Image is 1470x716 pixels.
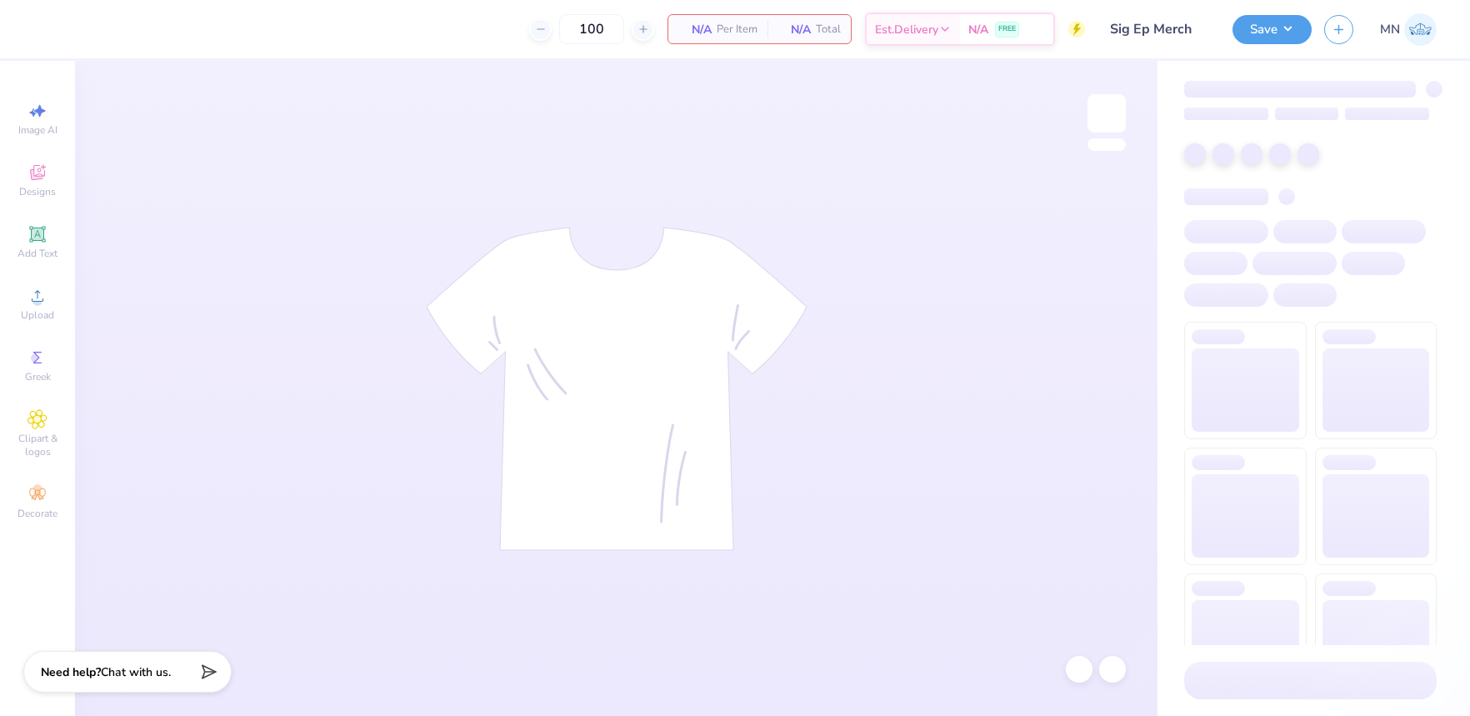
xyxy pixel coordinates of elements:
input: Untitled Design [1097,13,1220,46]
span: Clipart & logos [8,432,67,458]
span: FREE [998,23,1016,35]
span: Decorate [17,507,57,520]
span: Image AI [18,123,57,137]
span: Total [816,21,841,38]
span: Per Item [717,21,757,38]
span: Chat with us. [101,664,171,680]
span: Add Text [17,247,57,260]
span: Upload [21,308,54,322]
span: Greek [25,370,51,383]
span: N/A [968,21,988,38]
span: MN [1380,20,1400,39]
button: Save [1232,15,1312,44]
span: N/A [777,21,811,38]
strong: Need help? [41,664,101,680]
img: tee-skeleton.svg [426,227,807,551]
span: Est. Delivery [875,21,938,38]
input: – – [559,14,624,44]
img: Mark Navarro [1404,13,1437,46]
span: N/A [678,21,712,38]
span: Designs [19,185,56,198]
a: MN [1380,13,1437,46]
